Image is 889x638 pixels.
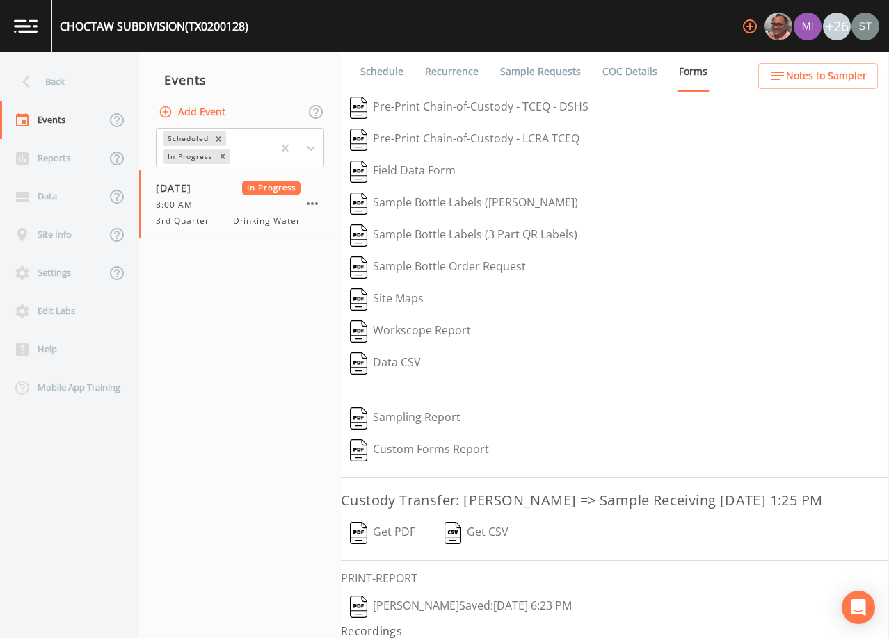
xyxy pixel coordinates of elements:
[498,52,583,91] a: Sample Requests
[423,52,481,91] a: Recurrence
[211,131,226,146] div: Remove Scheduled
[600,52,659,91] a: COC Details
[14,19,38,33] img: logo
[435,517,518,549] button: Get CSV
[341,517,424,549] button: Get PDF
[350,596,367,618] img: svg%3e
[341,92,598,124] button: Pre-Print Chain-of-Custody - TCEQ - DSHS
[823,13,851,40] div: +26
[350,288,367,311] img: svg%3e
[350,193,367,215] img: svg%3e
[758,63,878,89] button: Notes to Sampler
[341,489,889,512] h3: Custody Transfer: [PERSON_NAME] => Sample Receiving [DATE] 1:25 PM
[341,402,470,434] button: Sampling Report
[350,407,367,430] img: svg%3e
[215,149,230,164] div: Remove In Progress
[764,13,792,40] img: e2d790fa78825a4bb76dcb6ab311d44c
[156,199,201,211] span: 8:00 AM
[139,63,341,97] div: Events
[350,256,367,279] img: svg%3e
[350,129,367,151] img: svg%3e
[60,18,248,35] div: CHOCTAW SUBDIVISION (TX0200128)
[341,156,465,188] button: Field Data Form
[233,215,301,227] span: Drinking Water
[341,252,535,284] button: Sample Bottle Order Request
[341,434,498,466] button: Custom Forms Report
[341,347,430,379] button: Data CSV
[793,13,822,40] div: Miriaha Caddie
[341,572,889,585] h6: PRINT-REPORT
[842,591,875,624] div: Open Intercom Messenger
[341,188,587,220] button: Sample Bottle Labels ([PERSON_NAME])
[350,439,367,461] img: svg%3e
[163,149,215,164] div: In Progress
[156,181,201,195] span: [DATE]
[350,224,367,247] img: svg%3e
[341,591,581,623] button: [PERSON_NAME]Saved:[DATE] 6:23 PM
[139,170,341,239] a: [DATE]In Progress8:00 AM3rd QuarterDrinking Water
[350,97,367,119] img: svg%3e
[341,316,480,347] button: Workscope Report
[677,52,710,92] a: Forms
[341,220,586,252] button: Sample Bottle Labels (3 Part QR Labels)
[794,13,822,40] img: a1ea4ff7c53760f38bef77ef7c6649bf
[350,320,367,343] img: svg%3e
[350,352,367,375] img: svg%3e
[156,99,231,125] button: Add Event
[242,181,301,195] span: In Progress
[445,522,462,544] img: svg%3e
[341,284,433,316] button: Site Maps
[350,522,367,544] img: svg%3e
[341,124,588,156] button: Pre-Print Chain-of-Custody - LCRA TCEQ
[350,161,367,183] img: svg%3e
[764,13,793,40] div: Mike Franklin
[156,215,218,227] span: 3rd Quarter
[358,52,406,91] a: Schedule
[851,13,879,40] img: cb9926319991c592eb2b4c75d39c237f
[786,67,867,85] span: Notes to Sampler
[163,131,211,146] div: Scheduled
